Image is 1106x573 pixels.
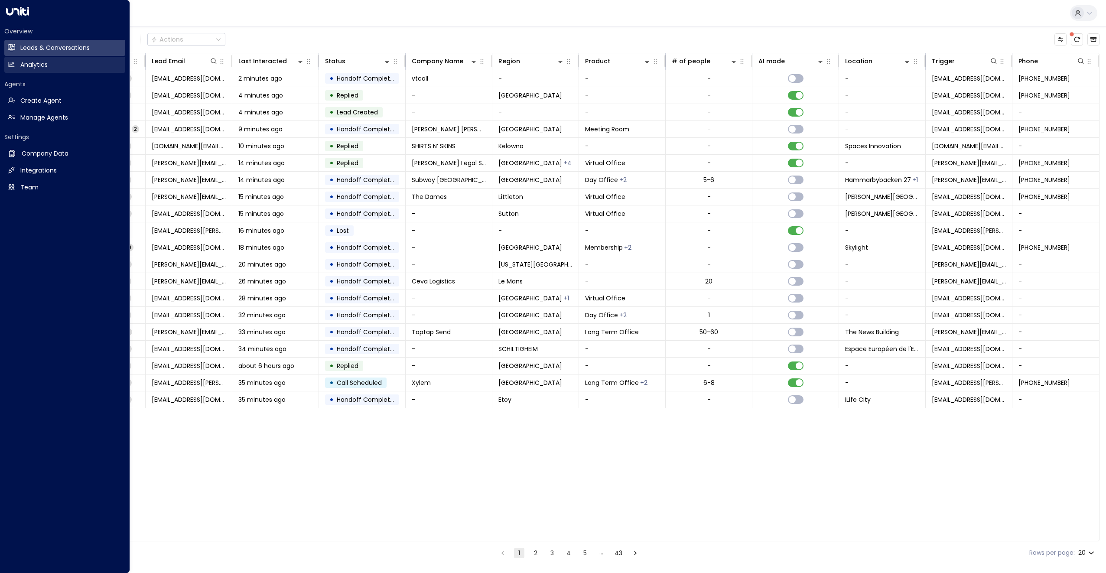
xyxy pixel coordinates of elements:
td: - [579,358,666,374]
span: 33 minutes ago [238,328,286,336]
span: Kelowna [498,142,524,150]
td: - [579,273,666,290]
span: laura@WymanLegalSolutions.com [932,159,1006,167]
span: Virtual Office [585,294,625,303]
div: • [329,173,334,187]
td: - [839,155,926,171]
div: • [329,88,334,103]
span: jonny_do_au@hotmail.com [932,311,1006,319]
span: sns.press.play@gmail.com [932,142,1006,150]
span: 20 minutes ago [238,260,286,269]
td: - [406,341,492,357]
div: Virtual Office,Workstation [624,243,631,252]
span: Replied [337,91,358,100]
span: Ceva Logistics [412,277,455,286]
td: - [579,256,666,273]
div: Product [585,56,651,66]
div: • [329,240,334,255]
div: • [329,274,334,289]
span: 32 minutes ago [238,311,286,319]
span: Handoff Completed [337,294,398,303]
span: meghann@thedames.co [152,192,226,201]
h2: Integrations [20,166,57,175]
div: AI mode [758,56,785,66]
span: The News Building [845,328,899,336]
span: 16 minutes ago [238,226,284,235]
div: Lead Email [152,56,218,66]
td: - [406,222,492,239]
span: kay.berg@subway.nu [152,176,226,184]
div: Norra Bantorget [912,176,918,184]
div: - [707,209,711,218]
h2: Overview [4,27,125,36]
span: Virtual Office [585,209,625,218]
span: 2 [132,125,139,133]
span: +17167832724 [1018,243,1070,252]
button: Go to page 2 [530,548,541,558]
span: Handoff Completed [337,209,398,218]
button: Go to page 43 [613,548,624,558]
td: - [579,70,666,87]
td: - [406,256,492,273]
span: Littleton [498,192,523,201]
div: - [707,192,711,201]
div: • [329,206,334,221]
span: sales-concierge@iwgplc.com [932,192,1006,201]
td: - [579,222,666,239]
div: Miami,Naples,Orlando,Tampa [563,159,572,167]
span: iLife City [845,395,871,404]
div: • [329,189,334,204]
td: - [839,256,926,273]
td: - [1012,290,1099,306]
span: Handoff Completed [337,395,398,404]
td: - [1012,205,1099,222]
span: olga.urbanska@cevalogistics.com [152,277,226,286]
td: - [839,273,926,290]
span: Virtual Office [585,159,625,167]
div: Product [585,56,610,66]
span: Le Mans [498,277,523,286]
td: - [1012,256,1099,273]
span: Taptap Send [412,328,451,336]
td: - [1012,358,1099,374]
span: Call Scheduled [337,378,382,387]
button: Go to page 4 [563,548,574,558]
span: info.justal@gmail.com [152,395,226,404]
span: Warsaw [498,243,562,252]
td: - [492,70,579,87]
span: marc.bouchard@balisestechnologies.com [932,226,1006,235]
span: Membership [585,243,623,252]
td: - [492,104,579,120]
span: elise.lopvet@protonmail.com [932,361,1006,370]
div: Button group with a nested menu [147,33,225,46]
span: There are new threads available. Refresh the grid to view the latest updates. [1071,33,1083,46]
td: - [839,222,926,239]
td: - [406,391,492,408]
div: Actions [151,36,183,43]
span: aislanoliveirarodrigues@gmail.com [152,108,226,117]
td: - [1012,324,1099,340]
button: Go to page 3 [547,548,557,558]
button: Actions [147,33,225,46]
div: • [329,71,334,86]
div: Trigger [932,56,955,66]
span: Ghislain.Quinet@xylem.com [152,378,226,387]
button: Go to next page [630,548,641,558]
span: Oberhausen [498,125,562,133]
span: 18 minutes ago [238,243,284,252]
span: 15 minutes ago [238,209,284,218]
span: Handoff Completed [337,74,398,83]
div: • [329,358,334,373]
span: koleyscott327@gmail.com [152,243,226,252]
td: - [579,391,666,408]
span: kay.berg@subway.nu [932,176,1006,184]
div: • [329,156,334,170]
span: Melbourne [498,311,562,319]
span: Handoff Completed [337,125,398,133]
span: Day Office [585,176,618,184]
td: - [839,374,926,391]
span: koleyscott327@gmail.com [932,243,1006,252]
span: 9 minutes ago [238,125,283,133]
span: Espace Européen de l'Entreprise [845,345,919,353]
td: - [1012,273,1099,290]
